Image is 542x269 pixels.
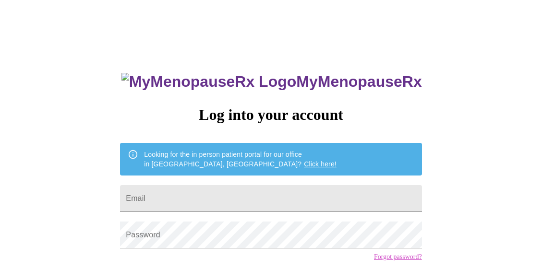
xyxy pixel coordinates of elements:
[121,73,422,91] h3: MyMenopauseRx
[144,146,337,173] div: Looking for the in person patient portal for our office in [GEOGRAPHIC_DATA], [GEOGRAPHIC_DATA]?
[304,160,337,168] a: Click here!
[121,73,296,91] img: MyMenopauseRx Logo
[374,253,422,261] a: Forgot password?
[120,106,422,124] h3: Log into your account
